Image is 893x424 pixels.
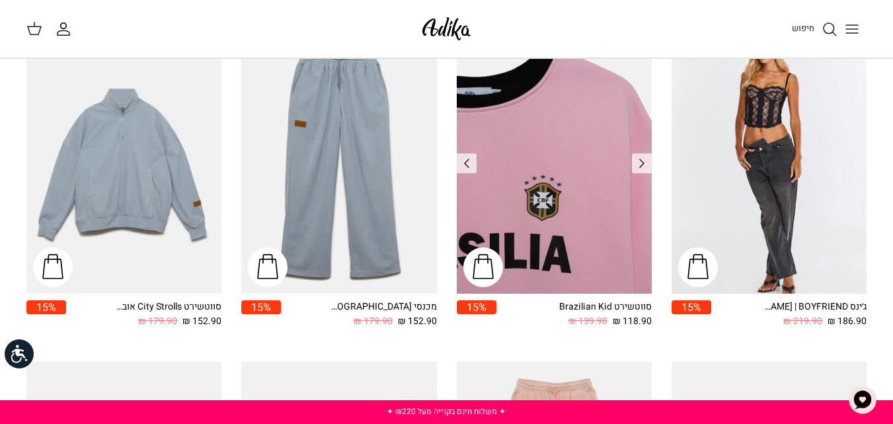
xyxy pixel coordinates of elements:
[418,13,475,44] img: Adika IL
[672,34,867,294] a: ג׳ינס All Or Nothing קריס-קרוס | BOYFRIEND
[457,300,496,314] span: 15%
[66,300,221,329] a: סווטשירט City Strolls אוברסייז 152.90 ₪ 179.90 ₪
[281,300,436,329] a: מכנסי [GEOGRAPHIC_DATA] 152.90 ₪ 179.90 ₪
[26,34,221,294] a: סווטשירט City Strolls אוברסייז
[843,380,882,420] button: צ'אט
[26,300,66,329] a: 15%
[398,314,437,329] span: 152.90 ₪
[354,314,393,329] span: 179.90 ₪
[828,314,867,329] span: 186.90 ₪
[241,300,281,329] a: 15%
[761,300,867,314] div: ג׳ינס All Or Nothing [PERSON_NAME] | BOYFRIEND
[331,300,437,314] div: מכנסי [GEOGRAPHIC_DATA]
[26,300,66,314] span: 15%
[792,22,814,34] span: חיפוש
[632,153,652,173] a: Previous
[672,300,711,314] span: 15%
[387,405,506,417] a: ✦ משלוח חינם בקנייה מעל ₪220 ✦
[457,34,652,294] a: סווטשירט Brazilian Kid
[457,153,477,173] a: Previous
[783,314,822,329] span: 219.90 ₪
[837,15,867,44] button: Toggle menu
[241,34,436,294] a: מכנסי טרנינג City strolls
[241,300,281,314] span: 15%
[711,300,867,329] a: ג׳ינס All Or Nothing [PERSON_NAME] | BOYFRIEND 186.90 ₪ 219.90 ₪
[672,300,711,329] a: 15%
[546,300,652,314] div: סווטשירט Brazilian Kid
[116,300,221,314] div: סווטשירט City Strolls אוברסייז
[56,21,77,37] a: החשבון שלי
[613,314,652,329] span: 118.90 ₪
[792,21,837,37] a: חיפוש
[182,314,221,329] span: 152.90 ₪
[138,314,177,329] span: 179.90 ₪
[457,300,496,329] a: 15%
[568,314,607,329] span: 139.90 ₪
[496,300,652,329] a: סווטשירט Brazilian Kid 118.90 ₪ 139.90 ₪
